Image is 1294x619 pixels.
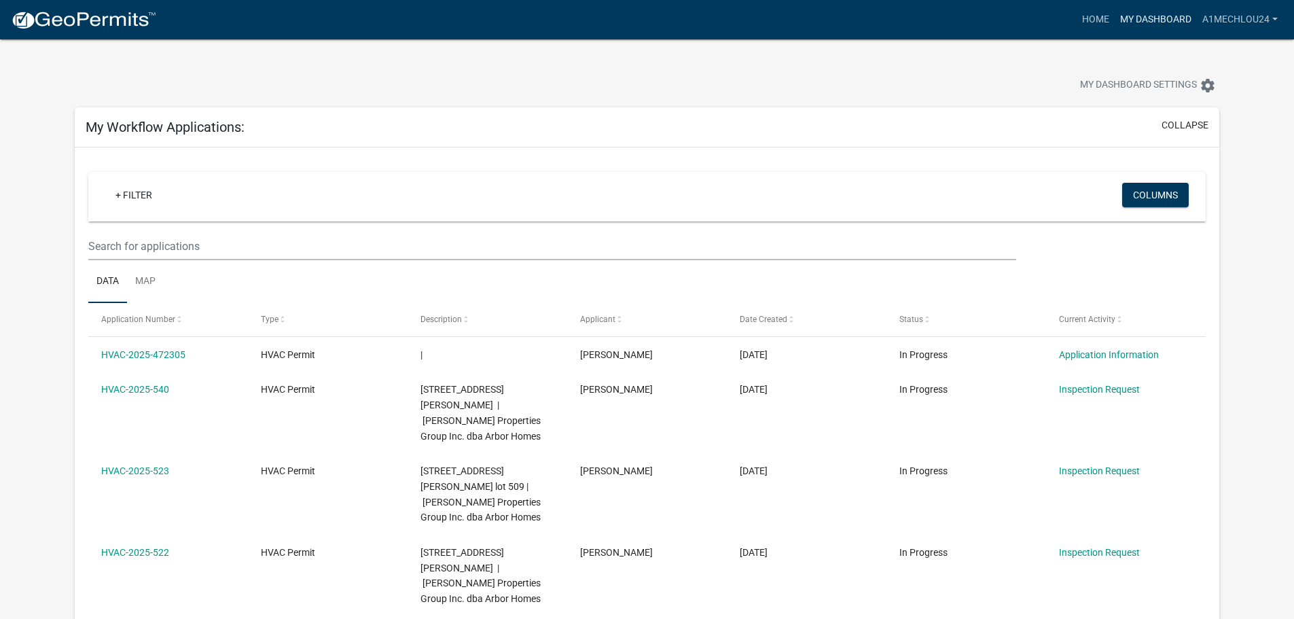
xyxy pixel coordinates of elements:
[567,303,727,336] datatable-header-cell: Applicant
[1059,547,1140,558] a: Inspection Request
[886,303,1045,336] datatable-header-cell: Status
[261,315,278,324] span: Type
[740,465,768,476] span: 08/21/2025
[408,303,567,336] datatable-header-cell: Description
[1077,7,1115,33] a: Home
[740,547,768,558] span: 08/21/2025
[261,384,315,395] span: HVAC Permit
[261,547,315,558] span: HVAC Permit
[101,465,169,476] a: HVAC-2025-523
[101,315,175,324] span: Application Number
[420,547,541,604] span: 8000 Stacy Springs Blvd. | Clayton Properties Group Inc. dba Arbor Homes
[88,303,248,336] datatable-header-cell: Application Number
[740,349,768,360] span: 09/02/2025
[88,260,127,304] a: Data
[1045,303,1205,336] datatable-header-cell: Current Activity
[580,315,615,324] span: Applicant
[101,384,169,395] a: HVAC-2025-540
[580,547,653,558] span: Eric Woerner
[127,260,164,304] a: Map
[420,465,541,523] span: 7982 Stacy Springs Blvd. lot 509 | Clayton Properties Group Inc. dba Arbor Homes
[899,349,948,360] span: In Progress
[1162,118,1208,132] button: collapse
[261,349,315,360] span: HVAC Permit
[740,315,787,324] span: Date Created
[261,465,315,476] span: HVAC Permit
[420,349,423,360] span: |
[1115,7,1197,33] a: My Dashboard
[248,303,408,336] datatable-header-cell: Type
[1059,315,1115,324] span: Current Activity
[1059,384,1140,395] a: Inspection Request
[105,183,163,207] a: + Filter
[580,349,653,360] span: Eric Woerner
[580,384,653,395] span: Eric Woerner
[1059,349,1159,360] a: Application Information
[899,384,948,395] span: In Progress
[101,349,185,360] a: HVAC-2025-472305
[420,315,462,324] span: Description
[1200,77,1216,94] i: settings
[740,384,768,395] span: 08/28/2025
[86,119,245,135] h5: My Workflow Applications:
[727,303,886,336] datatable-header-cell: Date Created
[899,315,923,324] span: Status
[88,232,1016,260] input: Search for applications
[1059,465,1140,476] a: Inspection Request
[420,384,541,441] span: 7995 Stacy Springs Blvd. | Clayton Properties Group Inc. dba Arbor Homes
[899,465,948,476] span: In Progress
[1069,72,1227,99] button: My Dashboard Settingssettings
[101,547,169,558] a: HVAC-2025-522
[1080,77,1197,94] span: My Dashboard Settings
[1197,7,1283,33] a: A1MechLou24
[580,465,653,476] span: Eric Woerner
[899,547,948,558] span: In Progress
[1122,183,1189,207] button: Columns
